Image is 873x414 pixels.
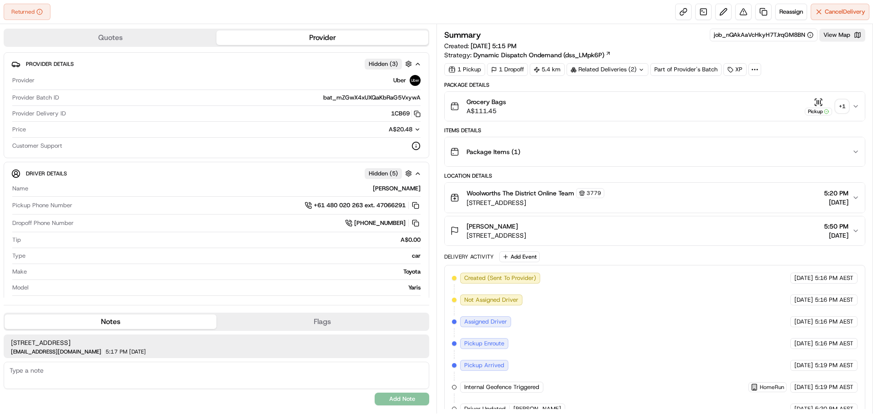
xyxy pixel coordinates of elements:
[567,63,648,76] div: Related Deliveries (2)
[815,361,853,369] span: 5:19 PM AEST
[467,147,520,156] span: Package Items ( 1 )
[32,185,421,193] div: [PERSON_NAME]
[345,218,421,228] a: [PHONE_NUMBER]
[12,219,74,227] span: Dropoff Phone Number
[794,405,813,413] span: [DATE]
[499,251,540,262] button: Add Event
[513,405,561,413] span: [PERSON_NAME]
[323,94,421,102] span: bat_mZGwX4xUXQaKbRaG5VxywA
[825,8,865,16] span: Cancel Delivery
[794,296,813,304] span: [DATE]
[12,185,28,193] span: Name
[12,201,72,209] span: Pickup Phone Number
[18,132,70,141] span: Knowledge Base
[11,166,421,181] button: Driver DetailsHidden (5)
[391,110,421,118] button: 1CB69
[216,30,428,45] button: Provider
[805,98,832,115] button: Pickup
[354,219,406,227] span: [PHONE_NUMBER]
[445,92,865,121] button: Grocery BagsA$111.45Pickup+1
[467,189,574,198] span: Woolworths The District Online Team
[26,60,74,68] span: Provider Details
[467,231,526,240] span: [STREET_ADDRESS]
[723,63,747,76] div: XP
[445,183,865,213] button: Woolworths The District Online Team3779[STREET_ADDRESS]5:20 PM[DATE]
[4,4,50,20] button: Returned
[824,222,848,231] span: 5:50 PM
[794,274,813,282] span: [DATE]
[24,59,164,68] input: Got a question? Start typing here...
[11,56,421,71] button: Provider DetailsHidden (3)
[775,4,807,20] button: Reassign
[464,318,507,326] span: Assigned Driver
[467,106,506,115] span: A$111.45
[444,63,485,76] div: 1 Pickup
[12,252,25,260] span: Type
[5,30,216,45] button: Quotes
[473,50,611,60] a: Dynamic Dispatch Ondemand (dss_LMpk6P)
[365,58,414,70] button: Hidden (3)
[815,318,853,326] span: 5:16 PM AEST
[815,274,853,282] span: 5:16 PM AEST
[30,268,421,276] div: Toyota
[25,236,421,244] div: A$0.00
[794,383,813,391] span: [DATE]
[369,60,398,68] span: Hidden ( 3 )
[794,361,813,369] span: [DATE]
[805,108,832,115] div: Pickup
[11,338,422,347] span: [STREET_ADDRESS]
[77,133,84,140] div: 💻
[12,236,21,244] span: Tip
[794,339,813,348] span: [DATE]
[464,383,539,391] span: Internal Geofence Triggered
[760,384,784,391] span: HomeRun
[12,76,35,85] span: Provider
[819,29,865,41] button: View Map
[467,198,604,207] span: [STREET_ADDRESS]
[836,100,848,113] div: + 1
[445,137,865,166] button: Package Items (1)
[779,8,803,16] span: Reassign
[444,253,494,260] div: Delivery Activity
[467,222,518,231] span: [PERSON_NAME]
[9,36,166,51] p: Welcome 👋
[464,296,518,304] span: Not Assigned Driver
[105,349,127,354] span: 5:17 PM
[530,63,565,76] div: 5.4 km
[29,252,421,260] div: car
[464,274,536,282] span: Created (Sent To Provider)
[824,198,848,207] span: [DATE]
[129,349,146,354] span: [DATE]
[794,318,813,326] span: [DATE]
[32,284,421,292] div: Yaris
[464,405,506,413] span: Driver Updated
[64,154,110,161] a: Powered byPylon
[815,383,853,391] span: 5:19 PM AEST
[444,172,865,180] div: Location Details
[410,75,421,86] img: uber-new-logo.jpeg
[12,94,59,102] span: Provider Batch ID
[9,133,16,140] div: 📗
[444,41,517,50] span: Created:
[314,201,406,209] span: +61 480 020 263 ext. 47066291
[12,268,27,276] span: Make
[815,296,853,304] span: 5:16 PM AEST
[805,98,848,115] button: Pickup+1
[445,216,865,245] button: [PERSON_NAME][STREET_ADDRESS]5:50 PM[DATE]
[464,361,504,369] span: Pickup Arrived
[751,384,784,391] button: HomeRun
[73,128,150,145] a: 💻API Documentation
[216,314,428,329] button: Flags
[824,189,848,198] span: 5:20 PM
[31,96,115,103] div: We're available if you need us!
[815,405,853,413] span: 5:20 PM AEST
[11,349,101,354] span: [EMAIL_ADDRESS][DOMAIN_NAME]
[444,50,611,60] div: Strategy:
[86,132,146,141] span: API Documentation
[444,81,865,89] div: Package Details
[467,97,506,106] span: Grocery Bags
[12,110,66,118] span: Provider Delivery ID
[389,125,412,133] span: A$20.48
[12,142,62,150] span: Customer Support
